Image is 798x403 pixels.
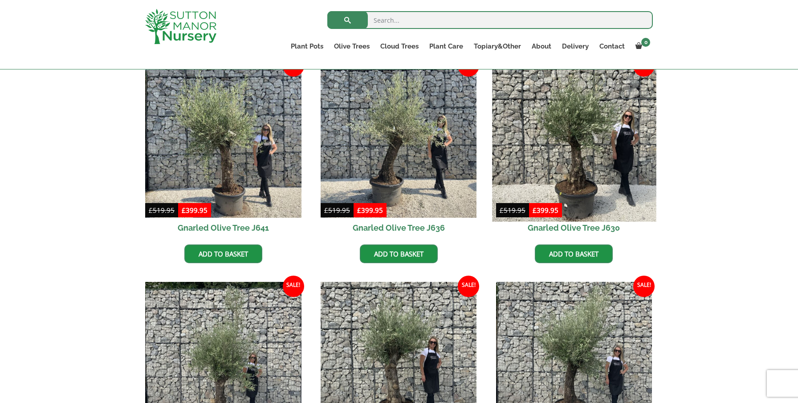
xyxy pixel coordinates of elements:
[182,206,208,215] bdi: 399.95
[145,9,216,44] img: logo
[500,206,525,215] bdi: 519.95
[357,206,383,215] bdi: 399.95
[630,40,653,53] a: 0
[533,206,537,215] span: £
[182,206,186,215] span: £
[557,40,594,53] a: Delivery
[327,11,653,29] input: Search...
[321,218,477,238] h2: Gnarled Olive Tree J636
[633,276,655,297] span: Sale!
[594,40,630,53] a: Contact
[324,206,328,215] span: £
[149,206,153,215] span: £
[641,38,650,47] span: 0
[533,206,558,215] bdi: 399.95
[424,40,468,53] a: Plant Care
[496,218,652,238] h2: Gnarled Olive Tree J630
[357,206,361,215] span: £
[468,40,526,53] a: Topiary&Other
[285,40,329,53] a: Plant Pots
[360,244,438,263] a: Add to basket: “Gnarled Olive Tree J636”
[145,61,301,238] a: Sale! Gnarled Olive Tree J641
[283,276,304,297] span: Sale!
[324,206,350,215] bdi: 519.95
[321,61,477,218] img: Gnarled Olive Tree J636
[496,61,652,238] a: Sale! Gnarled Olive Tree J630
[145,218,301,238] h2: Gnarled Olive Tree J641
[375,40,424,53] a: Cloud Trees
[145,61,301,218] img: Gnarled Olive Tree J641
[329,40,375,53] a: Olive Trees
[149,206,175,215] bdi: 519.95
[184,244,262,263] a: Add to basket: “Gnarled Olive Tree J641”
[526,40,557,53] a: About
[500,206,504,215] span: £
[458,276,479,297] span: Sale!
[535,244,613,263] a: Add to basket: “Gnarled Olive Tree J630”
[321,61,477,238] a: Sale! Gnarled Olive Tree J636
[492,57,656,221] img: Gnarled Olive Tree J630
